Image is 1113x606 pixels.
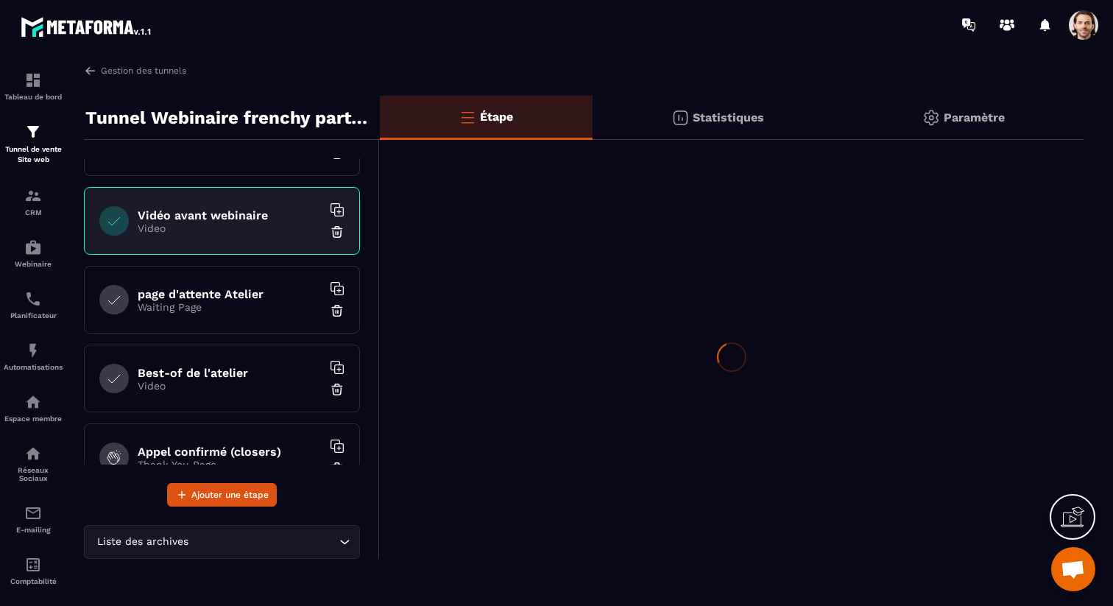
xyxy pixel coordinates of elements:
a: formationformationTableau de bord [4,60,63,112]
img: setting-gr.5f69749f.svg [922,109,940,127]
a: automationsautomationsEspace membre [4,382,63,434]
button: Ajouter une étape [167,483,277,507]
img: email [24,504,42,522]
img: logo [21,13,153,40]
a: social-networksocial-networkRéseaux Sociaux [4,434,63,493]
p: Tableau de bord [4,93,63,101]
p: CRM [4,208,63,216]
p: Paramètre [944,110,1005,124]
a: formationformationTunnel de vente Site web [4,112,63,176]
img: bars-o.4a397970.svg [459,108,476,126]
h6: Vidéo avant webinaire [138,208,322,222]
img: trash [330,303,344,318]
span: Liste des archives [93,534,191,550]
p: Réseaux Sociaux [4,466,63,482]
p: E-mailing [4,526,63,534]
div: Ouvrir le chat [1051,547,1095,591]
p: Étape [480,110,513,124]
img: automations [24,239,42,256]
img: trash [330,225,344,239]
a: schedulerschedulerPlanificateur [4,279,63,331]
img: formation [24,187,42,205]
h6: Appel confirmé (closers) [138,445,322,459]
p: Video [138,380,322,392]
img: trash [330,382,344,397]
a: formationformationCRM [4,176,63,228]
h6: page d'attente Atelier [138,287,322,301]
a: automationsautomationsAutomatisations [4,331,63,382]
p: Espace membre [4,415,63,423]
a: Gestion des tunnels [84,64,186,77]
h6: Best-of de l'atelier [138,366,322,380]
a: emailemailE-mailing [4,493,63,545]
img: social-network [24,445,42,462]
img: scheduler [24,290,42,308]
p: Webinaire [4,260,63,268]
img: trash [330,461,344,476]
p: Thank You Page [138,459,322,471]
a: automationsautomationsWebinaire [4,228,63,279]
p: Waiting Page [138,301,322,313]
a: accountantaccountantComptabilité [4,545,63,596]
img: stats.20deebd0.svg [671,109,689,127]
p: Comptabilité [4,577,63,585]
p: Automatisations [4,363,63,371]
img: formation [24,71,42,89]
img: formation [24,123,42,141]
input: Search for option [191,534,336,550]
p: Planificateur [4,311,63,320]
img: automations [24,393,42,411]
span: Ajouter une étape [191,487,269,502]
img: arrow [84,64,97,77]
img: accountant [24,556,42,574]
img: automations [24,342,42,359]
p: Tunnel Webinaire frenchy partners [85,103,369,133]
p: Video [138,222,322,234]
p: Statistiques [693,110,764,124]
p: Tunnel de vente Site web [4,144,63,165]
div: Search for option [84,525,360,559]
